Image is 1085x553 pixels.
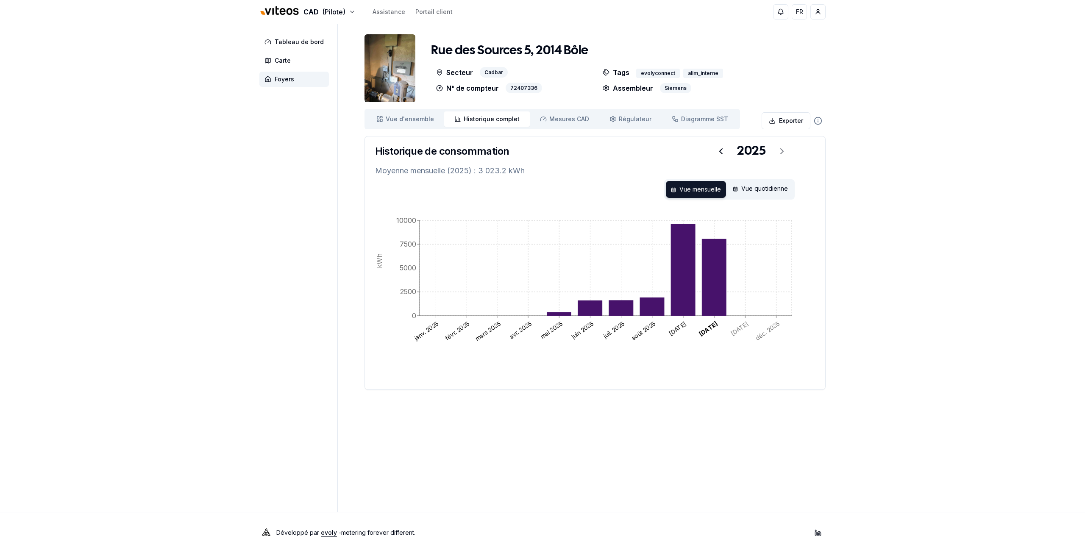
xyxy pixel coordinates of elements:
[570,320,595,340] text: juin 2025
[630,320,657,342] text: août 2025
[396,216,416,225] tspan: 10000
[400,264,416,272] tspan: 5000
[412,311,416,320] tspan: 0
[415,8,453,16] a: Portail client
[275,75,294,83] span: Foyers
[322,7,345,17] span: (Pilote)
[506,83,542,93] div: 72407336
[737,144,766,159] div: 2025
[321,529,337,536] a: evoly
[375,253,384,268] tspan: kWh
[436,67,473,78] p: Secteur
[375,165,815,177] p: Moyenne mensuelle (2025) : 3 023.2 kWh
[480,67,508,78] div: Cadbar
[464,115,520,123] span: Historique complet
[668,320,688,337] text: [DATE]
[400,287,416,296] tspan: 2500
[364,34,415,102] img: unit Image
[666,181,726,198] div: Vue mensuelle
[796,8,803,16] span: FR
[619,115,651,123] span: Régulateur
[375,145,509,158] h3: Historique de consommation
[373,8,405,16] a: Assistance
[660,83,691,93] div: Siemens
[662,111,738,127] a: Diagramme SST
[530,111,599,127] a: Mesures CAD
[259,53,332,68] a: Carte
[603,67,629,78] p: Tags
[601,320,626,340] text: juil. 2025
[762,112,810,129] button: Exporter
[366,111,444,127] a: Vue d'ensemble
[539,320,564,340] text: mai 2025
[259,72,332,87] a: Foyers
[436,83,499,93] p: N° de compteur
[683,69,723,78] div: alim_interne
[259,526,273,539] img: Evoly Logo
[681,115,728,123] span: Diagramme SST
[431,43,588,58] h1: Rue des Sources 5, 2014 Bôle
[275,56,291,65] span: Carte
[259,1,300,21] img: Viteos - CAD Logo
[599,111,662,127] a: Régulateur
[549,115,589,123] span: Mesures CAD
[636,69,680,78] div: evolyconnect
[386,115,434,123] span: Vue d'ensemble
[444,111,530,127] a: Historique complet
[792,4,807,19] button: FR
[698,320,719,338] text: [DATE]
[400,240,416,248] tspan: 7500
[259,34,332,50] a: Tableau de bord
[275,38,324,46] span: Tableau de bord
[276,527,415,539] p: Développé par - metering forever different .
[728,181,793,198] div: Vue quotidienne
[259,3,356,21] button: CAD(Pilote)
[603,83,653,93] p: Assembleur
[303,7,319,17] span: CAD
